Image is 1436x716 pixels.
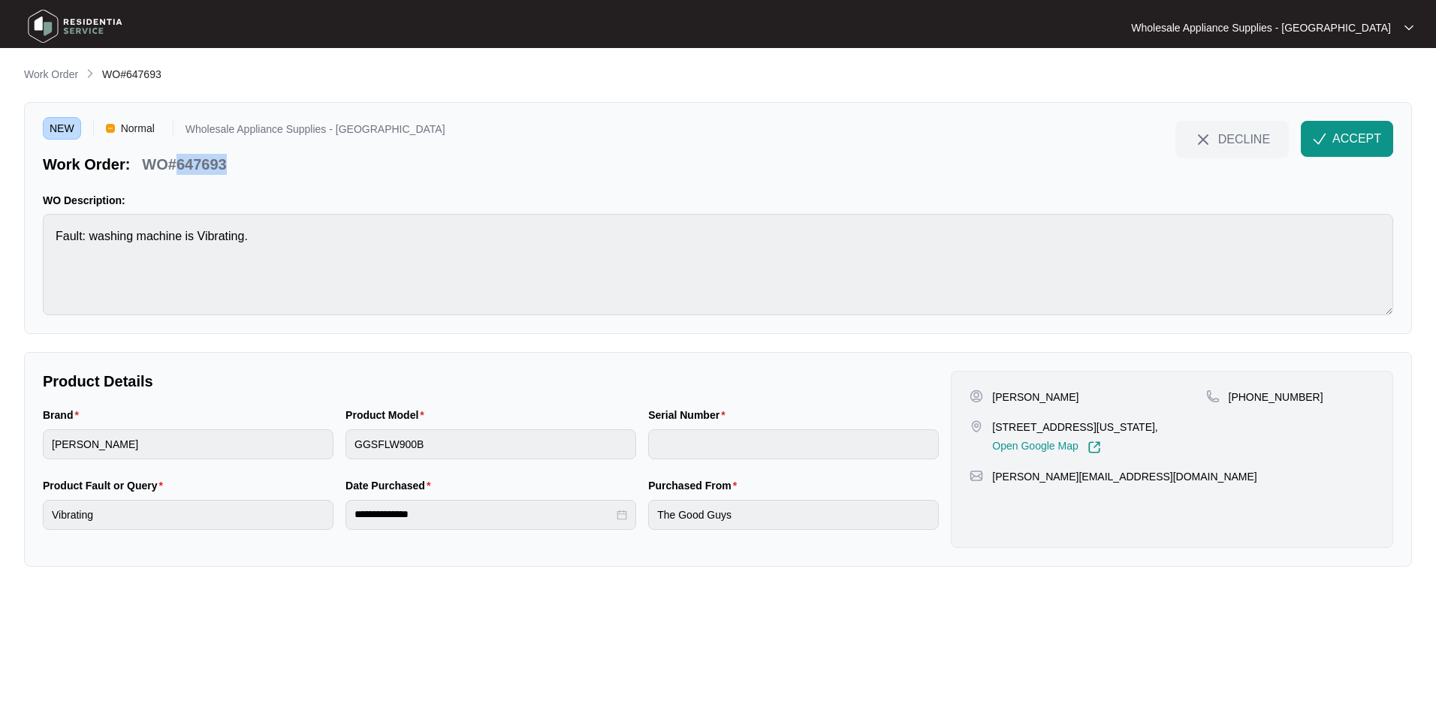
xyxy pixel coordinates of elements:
[43,371,939,392] p: Product Details
[1218,131,1270,147] span: DECLINE
[21,67,81,83] a: Work Order
[142,154,226,175] p: WO#647693
[1301,121,1393,157] button: check-IconACCEPT
[992,469,1256,484] p: [PERSON_NAME][EMAIL_ADDRESS][DOMAIN_NAME]
[345,408,430,423] label: Product Model
[1131,20,1391,35] p: Wholesale Appliance Supplies - [GEOGRAPHIC_DATA]
[1332,130,1381,148] span: ACCEPT
[648,429,939,459] input: Serial Number
[970,390,983,403] img: user-pin
[992,390,1079,405] p: [PERSON_NAME]
[43,429,333,459] input: Brand
[84,68,96,80] img: chevron-right
[970,469,983,483] img: map-pin
[43,154,130,175] p: Work Order:
[43,193,1393,208] p: WO Description:
[24,67,78,82] p: Work Order
[43,117,81,140] span: NEW
[992,441,1100,454] a: Open Google Map
[115,117,161,140] span: Normal
[1229,390,1323,405] p: [PHONE_NUMBER]
[43,214,1393,315] textarea: Fault: washing machine is Vibrating.
[1088,441,1101,454] img: Link-External
[186,124,445,140] p: Wholesale Appliance Supplies - [GEOGRAPHIC_DATA]
[43,408,85,423] label: Brand
[992,420,1157,435] p: [STREET_ADDRESS][US_STATE],
[1206,390,1220,403] img: map-pin
[106,124,115,133] img: Vercel Logo
[345,478,436,493] label: Date Purchased
[1194,131,1212,149] img: close-Icon
[1175,121,1289,157] button: close-IconDECLINE
[102,68,161,80] span: WO#647693
[648,478,743,493] label: Purchased From
[648,408,731,423] label: Serial Number
[1313,132,1326,146] img: check-Icon
[970,420,983,433] img: map-pin
[1404,24,1413,32] img: dropdown arrow
[648,500,939,530] input: Purchased From
[23,4,128,49] img: residentia service logo
[43,478,169,493] label: Product Fault or Query
[345,429,636,459] input: Product Model
[43,500,333,530] input: Product Fault or Query
[354,507,614,522] input: Date Purchased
